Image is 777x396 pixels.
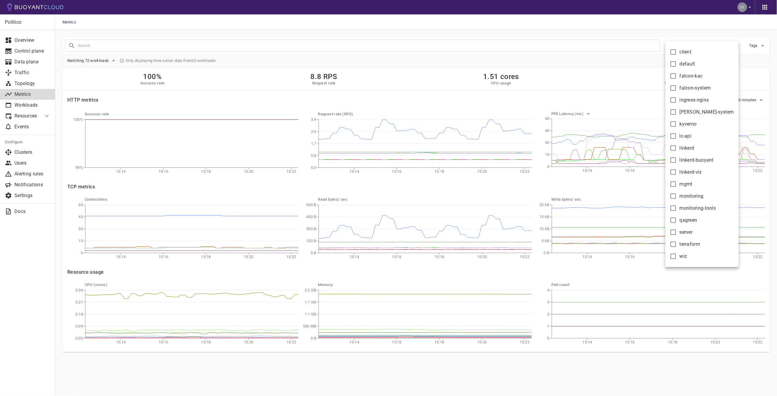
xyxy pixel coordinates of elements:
span: kyverno [680,121,697,127]
span: wiz [680,253,687,259]
span: default [680,61,695,67]
span: [PERSON_NAME]-system [680,109,734,115]
span: lc-api [680,133,692,139]
span: falcon-system [680,85,711,91]
span: server [680,229,693,235]
span: terraform [680,241,700,247]
span: qagreen [680,217,697,223]
span: linkerd-viz [680,169,702,175]
span: mgmt [680,181,693,187]
span: ingress-nginx [680,97,709,103]
span: client [680,49,692,55]
span: linkerd [680,145,694,151]
span: falcon-kac [680,73,703,79]
span: linkerd-buoyant [680,157,714,163]
span: monitoring [680,193,704,199]
span: monitoring-tools [680,205,716,211]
